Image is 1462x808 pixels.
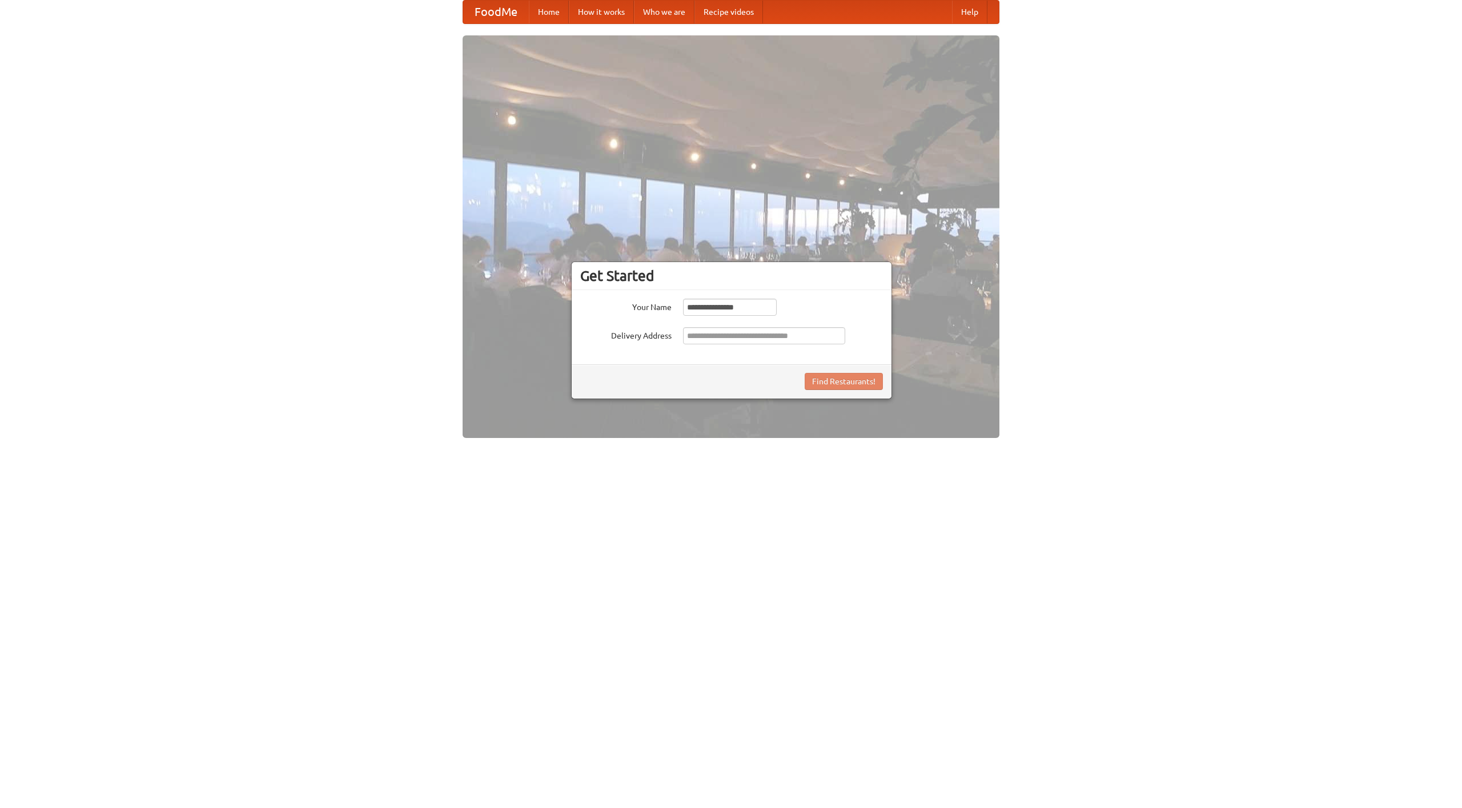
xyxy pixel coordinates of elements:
button: Find Restaurants! [805,373,883,390]
a: Recipe videos [694,1,763,23]
label: Delivery Address [580,327,672,341]
a: How it works [569,1,634,23]
h3: Get Started [580,267,883,284]
a: Who we are [634,1,694,23]
label: Your Name [580,299,672,313]
a: Home [529,1,569,23]
a: Help [952,1,987,23]
a: FoodMe [463,1,529,23]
